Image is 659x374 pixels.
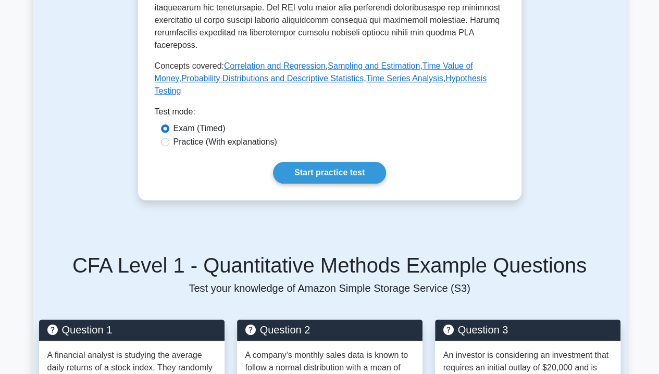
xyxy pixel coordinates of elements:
h5: CFA Level 1 - Quantitative Methods Example Questions [39,253,620,278]
a: Sampling and Estimation [328,61,420,70]
h5: Question 3 [443,324,612,336]
a: Probability Distributions and Descriptive Statistics [181,74,364,83]
a: Start practice test [273,162,386,184]
label: Exam (Timed) [173,122,226,135]
h5: Question 2 [245,324,414,336]
a: Correlation and Regression [224,61,326,70]
h5: Question 1 [47,324,216,336]
label: Practice (With explanations) [173,136,277,148]
p: Test your knowledge of Amazon Simple Storage Service (S3) [39,282,620,294]
a: Time Series Analysis [366,74,443,83]
div: Test mode: [155,106,505,122]
p: Concepts covered: , , , , , [155,60,505,97]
